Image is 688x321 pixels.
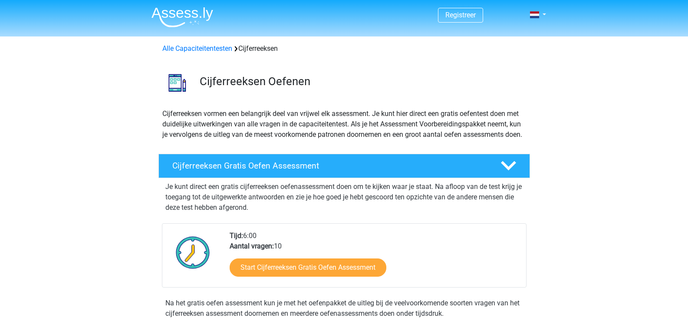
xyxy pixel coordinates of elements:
p: Cijferreeksen vormen een belangrijk deel van vrijwel elk assessment. Je kunt hier direct een grat... [162,109,526,140]
b: Aantal vragen: [230,242,274,250]
a: Cijferreeksen Gratis Oefen Assessment [155,154,533,178]
a: Start Cijferreeksen Gratis Oefen Assessment [230,258,386,277]
h3: Cijferreeksen Oefenen [200,75,523,88]
img: cijferreeksen [159,64,196,101]
b: Tijd: [230,232,243,240]
div: Cijferreeksen [159,43,530,54]
p: Je kunt direct een gratis cijferreeksen oefenassessment doen om te kijken waar je staat. Na afloo... [165,182,523,213]
div: 6:00 10 [223,231,526,287]
a: Alle Capaciteitentesten [162,44,232,53]
div: Na het gratis oefen assessment kun je met het oefenpakket de uitleg bij de veelvoorkomende soorte... [162,298,527,319]
h4: Cijferreeksen Gratis Oefen Assessment [172,161,487,171]
a: Registreer [445,11,476,19]
img: Assessly [151,7,213,27]
img: Klok [171,231,215,274]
